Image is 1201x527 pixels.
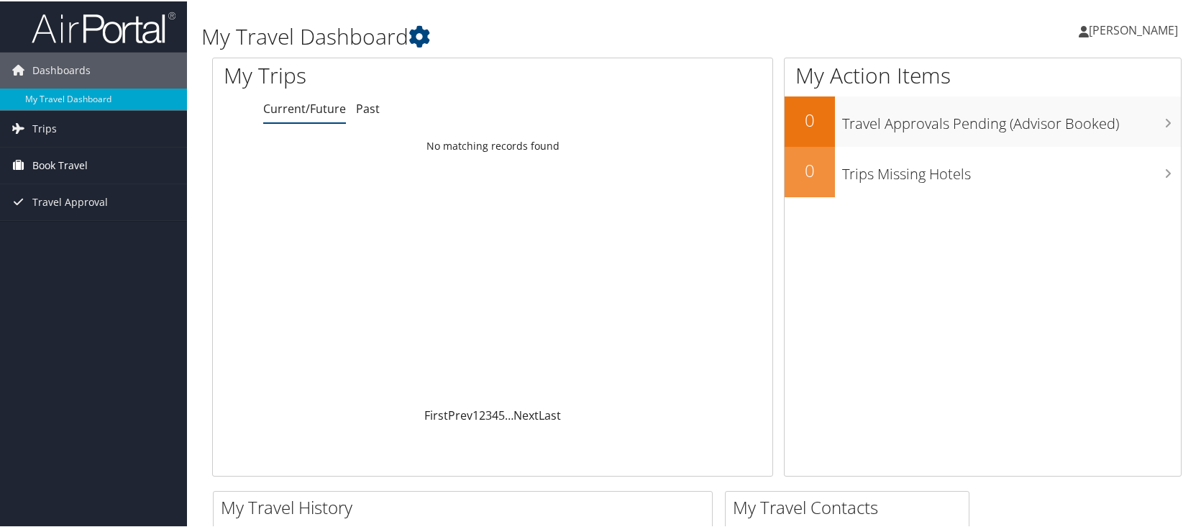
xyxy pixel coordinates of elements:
[424,406,448,422] a: First
[448,406,472,422] a: Prev
[32,51,91,87] span: Dashboards
[213,132,772,158] td: No matching records found
[842,105,1181,132] h3: Travel Approvals Pending (Advisor Booked)
[485,406,492,422] a: 3
[842,156,1181,183] h3: Trips Missing Hotels
[785,59,1181,89] h1: My Action Items
[263,99,346,115] a: Current/Future
[1079,7,1192,50] a: [PERSON_NAME]
[32,183,108,219] span: Travel Approval
[733,494,969,518] h2: My Travel Contacts
[32,146,88,182] span: Book Travel
[498,406,505,422] a: 5
[539,406,561,422] a: Last
[479,406,485,422] a: 2
[472,406,479,422] a: 1
[224,59,529,89] h1: My Trips
[1089,21,1178,37] span: [PERSON_NAME]
[785,95,1181,145] a: 0Travel Approvals Pending (Advisor Booked)
[221,494,712,518] h2: My Travel History
[513,406,539,422] a: Next
[785,157,835,181] h2: 0
[356,99,380,115] a: Past
[785,145,1181,196] a: 0Trips Missing Hotels
[492,406,498,422] a: 4
[201,20,862,50] h1: My Travel Dashboard
[505,406,513,422] span: …
[32,9,175,43] img: airportal-logo.png
[32,109,57,145] span: Trips
[785,107,835,131] h2: 0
